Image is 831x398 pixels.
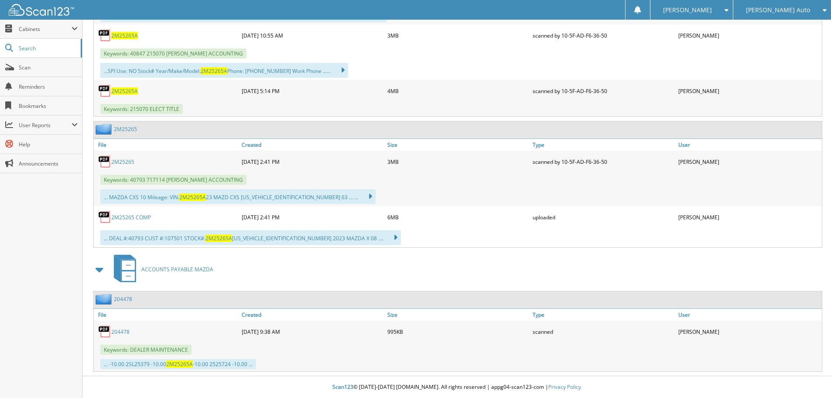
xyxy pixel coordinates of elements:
[114,295,132,303] a: 204478
[166,360,193,368] span: 2M25265A
[111,87,138,95] a: 2M25265A
[676,323,822,340] div: [PERSON_NAME]
[385,27,531,44] div: 3MB
[787,356,831,398] iframe: Chat Widget
[19,64,78,71] span: Scan
[676,153,822,170] div: [PERSON_NAME]
[94,139,239,151] a: File
[239,27,385,44] div: [DATE] 10:55 AM
[111,32,138,39] a: 2M25265A
[530,139,676,151] a: Type
[385,208,531,226] div: 6MB
[19,102,78,110] span: Bookmarks
[111,214,151,221] a: 2M25265 COMP
[385,309,531,321] a: Size
[98,325,111,338] img: PDF.png
[548,383,581,391] a: Privacy Policy
[96,124,114,135] img: folder2.png
[385,323,531,340] div: 995KB
[19,121,72,129] span: User Reports
[239,323,385,340] div: [DATE] 9:38 AM
[530,208,676,226] div: uploaded
[239,309,385,321] a: Created
[100,345,192,355] span: Keywords: DEALER MAINTENANCE
[663,7,712,13] span: [PERSON_NAME]
[19,25,72,33] span: Cabinets
[239,82,385,100] div: [DATE] 5:14 PM
[19,141,78,148] span: Help
[332,383,353,391] span: Scan123
[98,155,111,168] img: PDF.png
[100,175,246,185] span: Keywords: 40793 717114 [PERSON_NAME] ACCOUNTING
[385,82,531,100] div: 4MB
[19,45,76,52] span: Search
[111,328,130,336] a: 204478
[96,294,114,305] img: folder2.png
[19,83,78,90] span: Reminders
[530,27,676,44] div: scanned by 10-5F-AD-F6-36-50
[676,139,822,151] a: User
[239,139,385,151] a: Created
[530,153,676,170] div: scanned by 10-5F-AD-F6-36-50
[100,104,183,114] span: Keywords: 215070 ELECT TITLE
[98,211,111,224] img: PDF.png
[205,235,232,242] span: 2M25265A
[676,27,822,44] div: [PERSON_NAME]
[114,125,137,133] a: 2M25265
[530,309,676,321] a: Type
[676,208,822,226] div: [PERSON_NAME]
[239,153,385,170] div: [DATE] 2:41 PM
[141,266,213,273] span: ACCOUNTS PAYABLE MAZDA
[94,309,239,321] a: File
[100,189,376,204] div: ... MAZDA CXS 10 Mileage: VIN: 23 MAZD CXS [US_VEHICLE_IDENTIFICATION_NUMBER] 63 ... ...
[100,48,246,59] span: Keywords: 40847 215070 [PERSON_NAME] ACCOUNTING
[98,84,111,97] img: PDF.png
[82,377,831,398] div: © [DATE]-[DATE] [DOMAIN_NAME]. All rights reserved | appg04-scan123-com |
[385,153,531,170] div: 3MB
[111,158,134,166] a: 2M25265
[201,67,227,75] span: 2M25265A
[9,4,74,16] img: scan123-logo-white.svg
[676,309,822,321] a: User
[676,82,822,100] div: [PERSON_NAME]
[746,7,810,13] span: [PERSON_NAME] Auto
[109,252,213,287] a: ACCOUNTS PAYABLE MAZDA
[385,139,531,151] a: Size
[100,359,256,369] div: ... -10.00 2SL25379 -10.00 -10.00 2525724 -10.00 ...
[98,29,111,42] img: PDF.png
[530,82,676,100] div: scanned by 10-5F-AD-F6-36-50
[19,160,78,167] span: Announcements
[530,323,676,340] div: scanned
[239,208,385,226] div: [DATE] 2:41 PM
[100,230,401,245] div: ... DEAL #:40793 CUST #:107501 STOCK#: [US_VEHICLE_IDENTIFICATION_NUMBER] 2023 MAZDA X 08 ....
[100,63,348,78] div: ...SPI Use: NO Stock# Year/Make/Model: Phone: [PHONE_NUMBER] Work Phone ......
[179,194,206,201] span: 2M25265A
